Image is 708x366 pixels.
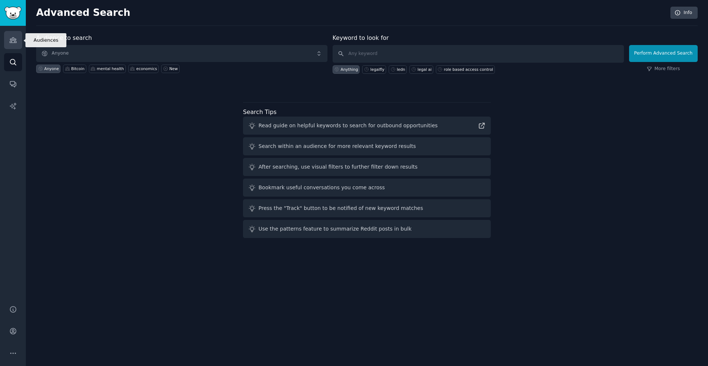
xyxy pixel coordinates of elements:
[258,204,423,212] div: Press the "Track" button to be notified of new keyword matches
[243,108,277,115] label: Search Tips
[36,34,92,41] label: Audience to search
[169,66,178,71] div: New
[341,67,358,72] div: Anything
[647,66,680,72] a: More filters
[44,66,59,71] div: Anyone
[71,66,84,71] div: Bitcoin
[670,7,698,19] a: Info
[417,67,431,72] div: legal ai
[370,67,384,72] div: legalfly
[97,66,124,71] div: mental health
[397,67,405,72] div: ledn
[136,66,157,71] div: economics
[333,45,624,63] input: Any keyword
[258,142,416,150] div: Search within an audience for more relevant keyword results
[161,65,179,73] a: New
[258,184,385,191] div: Bookmark useful conversations you come across
[629,45,698,62] button: Perform Advanced Search
[258,225,412,233] div: Use the patterns feature to summarize Reddit posts in bulk
[444,67,493,72] div: role based access control
[333,34,389,41] label: Keyword to look for
[36,7,666,19] h2: Advanced Search
[4,7,21,20] img: GummySearch logo
[258,163,417,171] div: After searching, use visual filters to further filter down results
[36,45,327,62] button: Anyone
[258,122,438,130] div: Read guide on helpful keywords to search for outbound opportunities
